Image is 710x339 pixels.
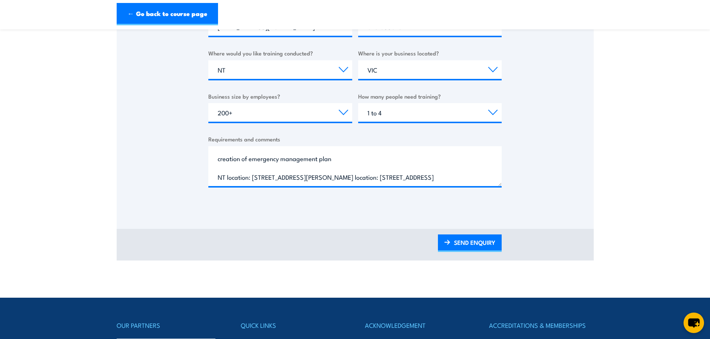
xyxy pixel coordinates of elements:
h4: ACKNOWLEDGEMENT [365,320,469,330]
label: Requirements and comments [208,135,502,143]
a: ← Go back to course page [117,3,218,25]
h4: QUICK LINKS [241,320,345,330]
h4: OUR PARTNERS [117,320,221,330]
label: Where is your business located? [358,49,502,57]
a: SEND ENQUIRY [438,234,502,252]
button: chat-button [684,313,704,333]
h4: ACCREDITATIONS & MEMBERSHIPS [489,320,593,330]
label: Business size by employees? [208,92,352,100]
label: Where would you like training conducted? [208,49,352,57]
label: How many people need training? [358,92,502,100]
